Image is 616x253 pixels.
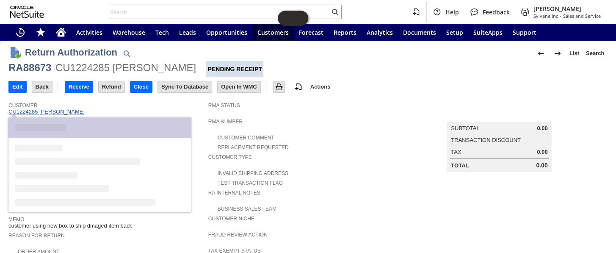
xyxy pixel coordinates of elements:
a: Reason For Return [8,233,65,239]
svg: logo [10,6,44,18]
iframe: Click here to launch Oracle Guided Learning Help Panel [278,11,308,26]
img: Next [552,48,563,58]
span: Support [513,28,536,36]
div: Pending Receipt [206,61,263,77]
a: Search [583,47,608,60]
a: Customer Type [208,154,252,160]
span: Opportunities [206,28,247,36]
a: Recent Records [10,24,30,41]
a: RMA Number [208,119,243,125]
span: Analytics [367,28,393,36]
a: Total [451,162,469,169]
a: List [566,47,583,60]
span: Reports [334,28,356,36]
a: Actions [307,83,334,90]
a: Test Transaction Flag [218,180,283,186]
img: add-record.svg [293,82,304,92]
svg: Recent Records [15,27,25,37]
input: Search [109,7,330,17]
span: Oracle Guided Learning Widget. To move around, please hold and drag [293,11,308,26]
a: Customer Comment [218,135,274,141]
a: Business Sales Team [218,206,276,212]
a: Forecast [294,24,329,41]
h1: Return Authorization [25,45,117,59]
a: RMA Status [208,103,240,108]
svg: Search [330,7,340,17]
span: Warehouse [113,28,145,36]
span: Customers [257,28,289,36]
a: Opportunities [201,24,252,41]
span: Tech [155,28,169,36]
a: Memo [8,217,24,222]
span: [PERSON_NAME] [533,5,601,13]
span: Activities [76,28,102,36]
a: Fraud Review Action [208,232,268,238]
img: Print [274,82,284,92]
a: Tax [451,149,461,155]
a: SuiteApps [468,24,508,41]
span: Sales and Service [563,13,601,19]
svg: Shortcuts [36,27,46,37]
a: Warehouse [108,24,150,41]
a: CU1224285 [PERSON_NAME] [8,108,87,115]
input: Receive [65,81,93,92]
span: 0.00 [537,149,547,156]
a: Analytics [362,24,398,41]
input: Sync To Database [158,81,212,92]
img: Previous [536,48,546,58]
div: Shortcuts [30,24,51,41]
input: Print [273,81,285,92]
a: Customers [252,24,294,41]
a: Replacement Requested [218,145,289,150]
a: Activities [71,24,108,41]
span: SuiteApps [473,28,503,36]
span: Help [445,8,459,16]
a: Subtotal [451,125,479,131]
span: Setup [446,28,463,36]
a: Customer Niche [208,216,254,222]
input: Refund [99,81,124,92]
a: Setup [441,24,468,41]
input: Open In WMC [218,81,260,92]
a: Support [508,24,541,41]
span: Forecast [299,28,323,36]
span: - [560,13,561,19]
a: Transaction Discount [451,137,521,143]
span: Documents [403,28,436,36]
span: Sylvane Inc [533,13,558,19]
span: Feedback [483,8,510,16]
svg: Home [56,27,66,37]
input: Edit [9,81,26,92]
span: customer using new box to ship dmaged item back [8,222,132,229]
input: Back [32,81,52,92]
a: Invalid Shipping Address [218,170,288,176]
a: Leads [174,24,201,41]
img: Quick Find [122,48,132,58]
span: Leads [179,28,196,36]
span: 0.00 [536,162,547,169]
caption: Summary [447,108,552,122]
a: Home [51,24,71,41]
div: CU1224285 [PERSON_NAME] [55,61,196,75]
a: Documents [398,24,441,41]
span: 0.00 [537,125,547,132]
a: Reports [329,24,362,41]
a: Tech [150,24,174,41]
input: Close [130,81,152,92]
a: Customer [8,103,37,108]
div: RA88673 [8,61,51,75]
a: RA Internal Notes [208,190,260,196]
